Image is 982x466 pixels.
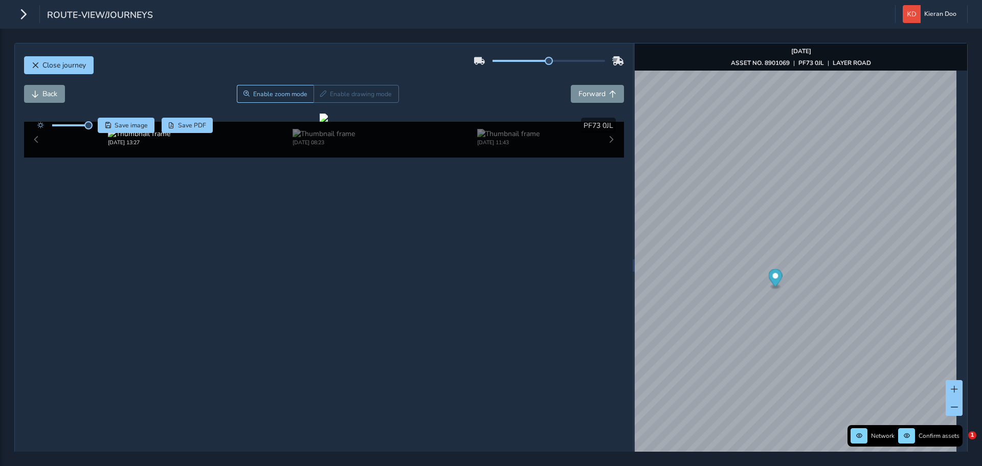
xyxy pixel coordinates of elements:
[24,56,94,74] button: Close journey
[731,59,871,67] div: | |
[731,59,790,67] strong: ASSET NO. 8901069
[253,90,307,98] span: Enable zoom mode
[769,269,783,290] div: Map marker
[293,129,355,139] img: Thumbnail frame
[477,129,540,139] img: Thumbnail frame
[42,89,57,99] span: Back
[791,47,811,55] strong: [DATE]
[947,431,972,456] iframe: Intercom live chat
[968,431,976,439] span: 1
[98,118,154,133] button: Save
[477,139,540,146] div: [DATE] 11:43
[237,85,314,103] button: Zoom
[108,139,170,146] div: [DATE] 13:27
[571,85,624,103] button: Forward
[47,9,153,23] span: route-view/journeys
[798,59,824,67] strong: PF73 0JL
[924,5,956,23] span: Kieran Doo
[293,139,355,146] div: [DATE] 08:23
[108,129,170,139] img: Thumbnail frame
[162,118,213,133] button: PDF
[178,121,206,129] span: Save PDF
[833,59,871,67] strong: LAYER ROAD
[578,89,606,99] span: Forward
[584,121,613,130] span: PF73 0JL
[919,432,959,440] span: Confirm assets
[871,432,895,440] span: Network
[24,85,65,103] button: Back
[903,5,921,23] img: diamond-layout
[42,60,86,70] span: Close journey
[903,5,960,23] button: Kieran Doo
[115,121,148,129] span: Save image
